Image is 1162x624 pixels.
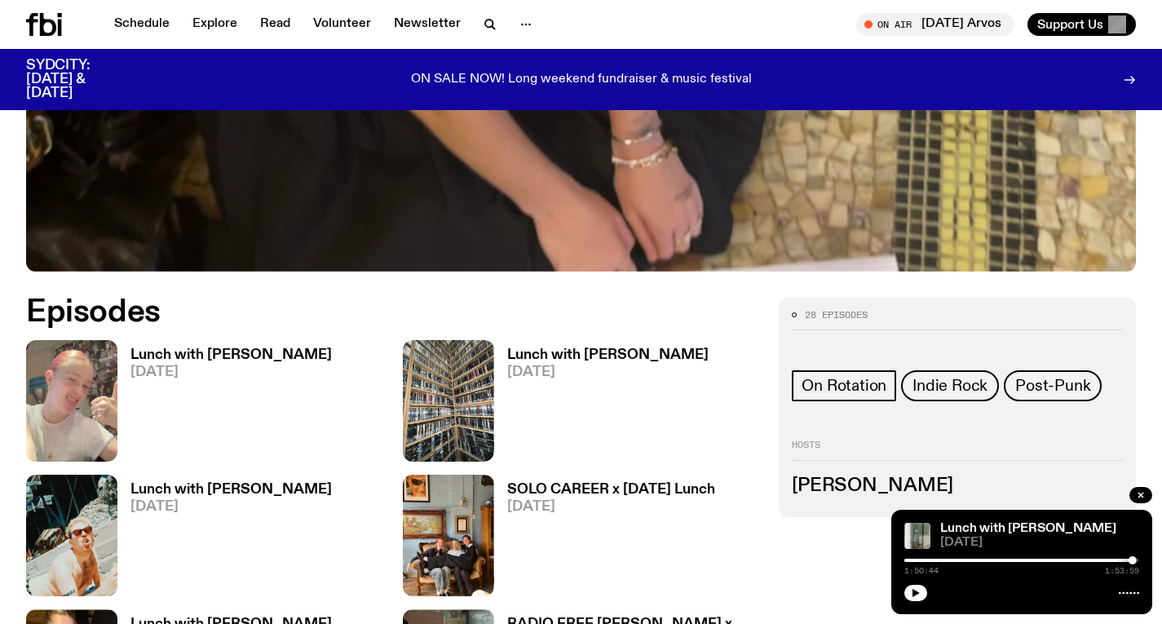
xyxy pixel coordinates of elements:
[792,477,1123,495] h3: [PERSON_NAME]
[130,483,332,497] h3: Lunch with [PERSON_NAME]
[130,348,332,362] h3: Lunch with [PERSON_NAME]
[507,365,709,379] span: [DATE]
[26,59,130,100] h3: SYDCITY: [DATE] & [DATE]
[384,13,471,36] a: Newsletter
[1037,17,1103,32] span: Support Us
[130,500,332,514] span: [DATE]
[250,13,300,36] a: Read
[507,483,715,497] h3: SOLO CAREER x [DATE] Lunch
[1105,567,1139,575] span: 1:53:59
[901,370,999,401] a: Indie Rock
[130,365,332,379] span: [DATE]
[940,522,1116,535] a: Lunch with [PERSON_NAME]
[802,377,886,395] span: On Rotation
[104,13,179,36] a: Schedule
[26,298,759,327] h2: Episodes
[507,348,709,362] h3: Lunch with [PERSON_NAME]
[403,340,494,462] img: A corner shot of the fbi music library
[856,13,1014,36] button: On Air[DATE] Arvos
[904,567,939,575] span: 1:50:44
[494,348,709,462] a: Lunch with [PERSON_NAME][DATE]
[912,377,987,395] span: Indie Rock
[411,73,752,87] p: ON SALE NOW! Long weekend fundraiser & music festival
[1015,377,1090,395] span: Post-Punk
[792,440,1123,460] h2: Hosts
[507,500,715,514] span: [DATE]
[117,348,332,462] a: Lunch with [PERSON_NAME][DATE]
[117,483,332,596] a: Lunch with [PERSON_NAME][DATE]
[494,483,715,596] a: SOLO CAREER x [DATE] Lunch[DATE]
[1027,13,1136,36] button: Support Us
[1004,370,1102,401] a: Post-Punk
[940,537,1139,549] span: [DATE]
[303,13,381,36] a: Volunteer
[403,475,494,596] img: solo career 4 slc
[805,311,868,320] span: 28 episodes
[792,370,896,401] a: On Rotation
[183,13,247,36] a: Explore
